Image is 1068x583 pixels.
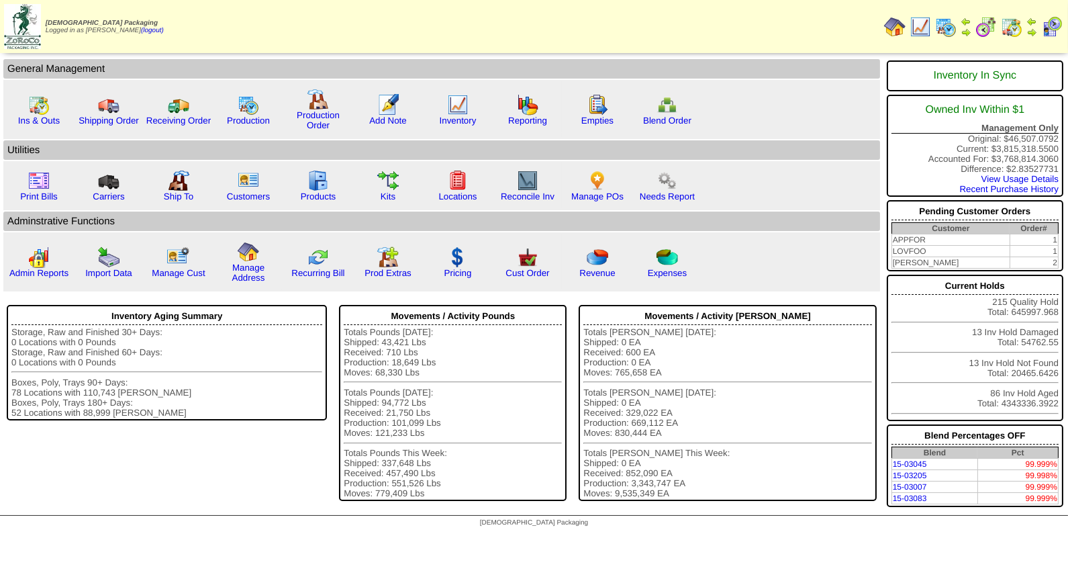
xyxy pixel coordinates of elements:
img: calendarinout.gif [28,94,50,116]
td: 2 [1010,257,1058,269]
a: Manage Address [232,263,265,283]
div: Totals Pounds [DATE]: Shipped: 43,421 Lbs Received: 710 Lbs Production: 18,649 Lbs Moves: 68,330 ... [344,327,562,499]
a: Needs Report [640,191,695,201]
a: (logout) [141,27,164,34]
td: 99.999% [977,482,1058,493]
img: graph.gif [517,94,538,116]
div: Totals [PERSON_NAME] [DATE]: Shipped: 0 EA Received: 600 EA Production: 0 EA Moves: 765,658 EA To... [583,327,871,499]
div: Movements / Activity Pounds [344,308,562,325]
a: Recent Purchase History [960,184,1059,194]
img: prodextras.gif [377,246,399,268]
a: Kits [381,191,395,201]
a: Production [227,116,270,126]
img: calendarinout.gif [1001,16,1022,38]
img: cabinet.gif [307,170,329,191]
a: Carriers [93,191,124,201]
td: Utilities [3,140,880,160]
a: View Usage Details [981,174,1059,184]
img: home.gif [884,16,906,38]
img: workorder.gif [587,94,608,116]
span: Logged in as [PERSON_NAME] [46,19,164,34]
a: Manage POs [571,191,624,201]
a: 15-03083 [893,494,927,503]
a: Expenses [648,268,687,278]
td: 99.999% [977,493,1058,504]
td: Adminstrative Functions [3,212,880,231]
div: Pending Customer Orders [891,203,1059,220]
img: pie_chart.png [587,246,608,268]
td: 1 [1010,234,1058,246]
img: zoroco-logo-small.webp [4,4,41,49]
a: Ins & Outs [18,116,60,126]
a: Pricing [444,268,472,278]
a: Cust Order [505,268,549,278]
div: Current Holds [891,277,1059,295]
img: line_graph2.gif [517,170,538,191]
a: Recurring Bill [291,268,344,278]
img: truck3.gif [98,170,119,191]
img: locations.gif [447,170,469,191]
img: import.gif [98,246,119,268]
img: arrowright.gif [961,27,971,38]
span: [DEMOGRAPHIC_DATA] Packaging [480,519,588,527]
td: General Management [3,59,880,79]
img: workflow.gif [377,170,399,191]
img: customers.gif [238,170,259,191]
a: Revenue [579,268,615,278]
img: managecust.png [166,246,191,268]
img: truck.gif [98,94,119,116]
a: Locations [438,191,477,201]
img: home.gif [238,241,259,263]
img: pie_chart2.png [657,246,678,268]
td: LOVFOO [891,246,1010,257]
img: cust_order.png [517,246,538,268]
div: 215 Quality Hold Total: 645997.968 13 Inv Hold Damaged Total: 54762.55 13 Inv Hold Not Found Tota... [887,275,1063,421]
a: Products [301,191,336,201]
div: Blend Percentages OFF [891,427,1059,445]
img: graph2.png [28,246,50,268]
a: Import Data [85,268,132,278]
img: line_graph.gif [910,16,931,38]
a: Ship To [164,191,193,201]
td: 99.998% [977,470,1058,482]
a: Manage Cust [152,268,205,278]
th: Blend [891,447,977,459]
img: dollar.gif [447,246,469,268]
div: Management Only [891,123,1059,134]
a: Add Note [369,116,407,126]
a: Reporting [508,116,547,126]
a: Shipping Order [79,116,139,126]
img: factory2.gif [168,170,189,191]
img: invoice2.gif [28,170,50,191]
th: Order# [1010,223,1058,234]
img: reconcile.gif [307,246,329,268]
a: Reconcile Inv [501,191,554,201]
span: [DEMOGRAPHIC_DATA] Packaging [46,19,158,27]
td: 1 [1010,246,1058,257]
img: workflow.png [657,170,678,191]
img: arrowright.gif [1026,27,1037,38]
a: Customers [227,191,270,201]
img: line_graph.gif [447,94,469,116]
div: Original: $46,507.0792 Current: $3,815,318.5500 Accounted For: $3,768,814.3060 Difference: $2.835... [887,95,1063,197]
div: Owned Inv Within $1 [891,97,1059,123]
td: 99.999% [977,459,1058,470]
img: factory.gif [307,89,329,110]
a: 15-03045 [893,459,927,469]
img: network.png [657,94,678,116]
div: Storage, Raw and Finished 30+ Days: 0 Locations with 0 Pounds Storage, Raw and Finished 60+ Days:... [11,327,322,418]
td: APPFOR [891,234,1010,246]
a: 15-03205 [893,471,927,480]
a: Inventory [440,116,477,126]
img: arrowleft.gif [961,16,971,27]
img: orders.gif [377,94,399,116]
img: calendarblend.gif [975,16,997,38]
a: Print Bills [20,191,58,201]
div: Inventory In Sync [891,63,1059,89]
img: calendarprod.gif [238,94,259,116]
a: Prod Extras [365,268,411,278]
a: Admin Reports [9,268,68,278]
img: arrowleft.gif [1026,16,1037,27]
th: Customer [891,223,1010,234]
img: calendarcustomer.gif [1041,16,1063,38]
